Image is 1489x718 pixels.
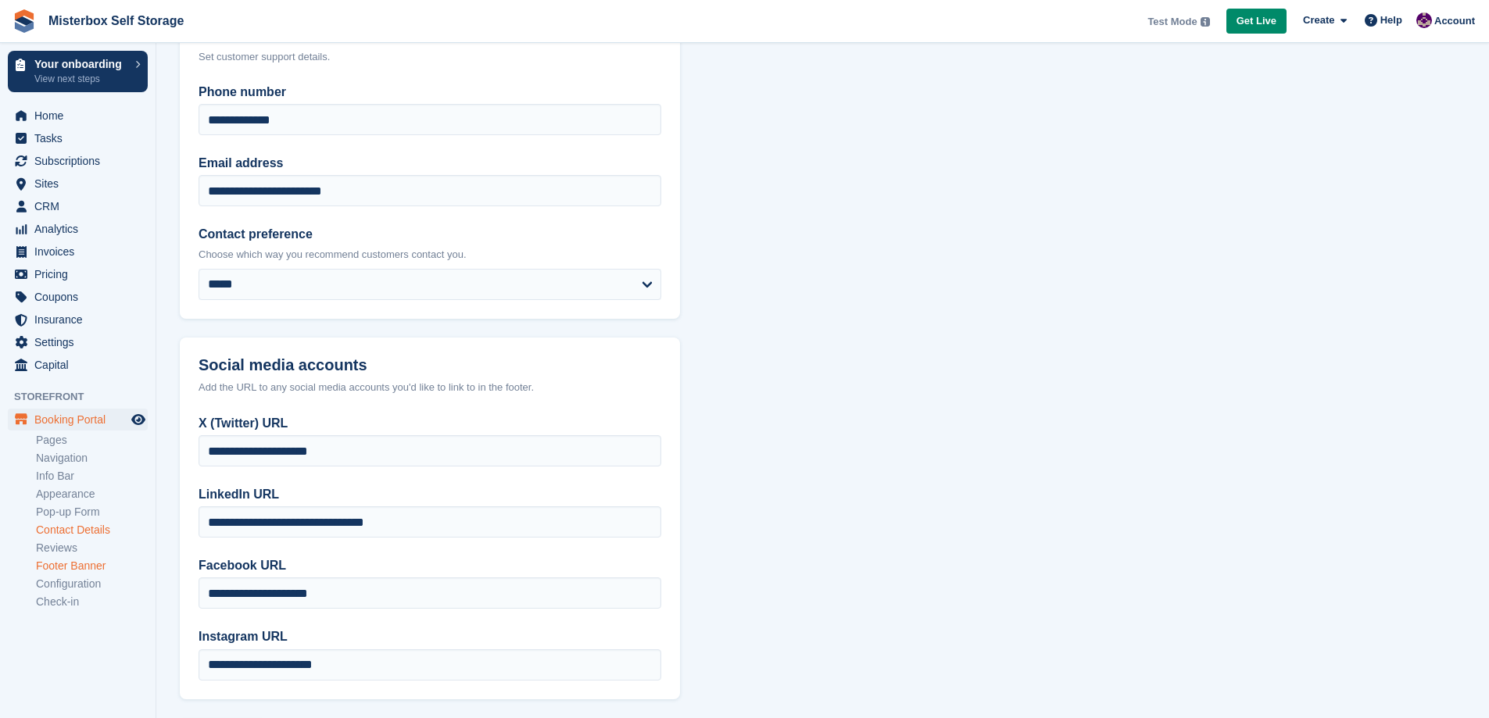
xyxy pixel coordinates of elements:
[8,51,148,92] a: Your onboarding View next steps
[8,286,148,308] a: menu
[199,154,661,173] label: Email address
[34,105,128,127] span: Home
[14,389,156,405] span: Storefront
[199,49,661,65] div: Set customer support details.
[8,173,148,195] a: menu
[8,241,148,263] a: menu
[36,469,148,484] a: Info Bar
[199,225,661,244] label: Contact preference
[199,380,661,395] div: Add the URL to any social media accounts you'd like to link to in the footer.
[1147,14,1197,30] span: Test Mode
[1226,9,1287,34] a: Get Live
[199,83,661,102] label: Phone number
[34,286,128,308] span: Coupons
[8,105,148,127] a: menu
[34,309,128,330] span: Insurance
[34,263,128,285] span: Pricing
[34,241,128,263] span: Invoices
[199,556,661,575] label: Facebook URL
[8,331,148,353] a: menu
[1237,13,1276,29] span: Get Live
[34,331,128,353] span: Settings
[1416,13,1432,28] img: Anna Žambůrková
[36,451,148,466] a: Navigation
[8,150,148,172] a: menu
[1303,13,1334,28] span: Create
[199,356,661,374] h2: Social media accounts
[8,127,148,149] a: menu
[129,410,148,429] a: Preview store
[8,263,148,285] a: menu
[8,409,148,430] a: menu
[8,218,148,240] a: menu
[8,195,148,217] a: menu
[13,9,36,33] img: stora-icon-8386f47178a22dfd0bd8f6a31ec36ba5ce8667c1dd55bd0f319d3a0aa187defe.svg
[34,127,128,149] span: Tasks
[8,354,148,376] a: menu
[199,627,661,646] label: Instagram URL
[34,354,128,376] span: Capital
[36,577,148,591] a: Configuration
[8,309,148,330] a: menu
[1201,17,1210,27] img: icon-info-grey-7440780725fd019a000dd9b08b2336e03edf1995a4989e88bcd33f0948082b44.svg
[1434,13,1475,29] span: Account
[34,59,127,70] p: Your onboarding
[36,433,148,448] a: Pages
[34,173,128,195] span: Sites
[1380,13,1402,28] span: Help
[42,8,190,34] a: Misterbox Self Storage
[36,505,148,520] a: Pop-up Form
[199,247,661,263] p: Choose which way you recommend customers contact you.
[34,72,127,86] p: View next steps
[36,487,148,502] a: Appearance
[36,523,148,538] a: Contact Details
[199,485,661,504] label: LinkedIn URL
[34,150,128,172] span: Subscriptions
[34,409,128,430] span: Booking Portal
[34,218,128,240] span: Analytics
[34,195,128,217] span: CRM
[36,559,148,573] a: Footer Banner
[36,595,148,609] a: Check-in
[199,414,661,433] label: X (Twitter) URL
[36,541,148,555] a: Reviews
